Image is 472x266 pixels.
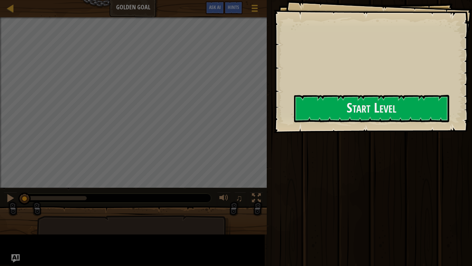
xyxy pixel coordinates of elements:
[236,193,243,203] span: ♫
[206,1,224,14] button: Ask AI
[209,4,221,10] span: Ask AI
[246,1,263,18] button: Show game menu
[234,192,246,206] button: ♫
[3,192,17,206] button: Ctrl + P: Pause
[228,4,239,10] span: Hints
[11,254,20,263] button: Ask AI
[249,192,263,206] button: Toggle fullscreen
[294,95,449,122] button: Start Level
[217,192,231,206] button: Adjust volume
